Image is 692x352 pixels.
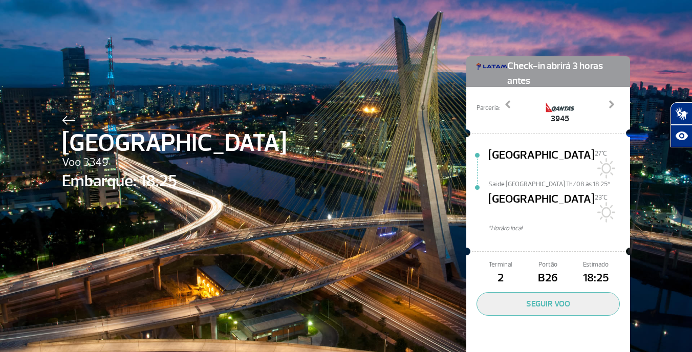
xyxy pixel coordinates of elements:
[488,191,595,224] span: [GEOGRAPHIC_DATA]
[62,125,287,162] span: [GEOGRAPHIC_DATA]
[488,180,630,187] span: Sai de [GEOGRAPHIC_DATA] Th/08 às 18:25*
[477,103,500,113] span: Parceria:
[572,260,620,270] span: Estimado
[671,102,692,125] button: Abrir tradutor de língua de sinais.
[62,169,287,193] span: Embarque: 18:25
[524,260,572,270] span: Portão
[524,270,572,287] span: B26
[595,149,607,158] span: 27°C
[488,147,595,180] span: [GEOGRAPHIC_DATA]
[595,158,615,179] img: Sol
[545,113,575,125] span: 3945
[595,193,608,202] span: 23°C
[671,125,692,147] button: Abrir recursos assistivos.
[477,260,524,270] span: Terminal
[488,224,630,233] span: *Horáro local
[62,154,287,171] span: Voo 3349
[572,270,620,287] span: 18:25
[595,202,615,223] img: Sol
[477,292,620,316] button: SEGUIR VOO
[671,102,692,147] div: Plugin de acessibilidade da Hand Talk.
[507,56,620,89] span: Check-in abrirá 3 horas antes
[477,270,524,287] span: 2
